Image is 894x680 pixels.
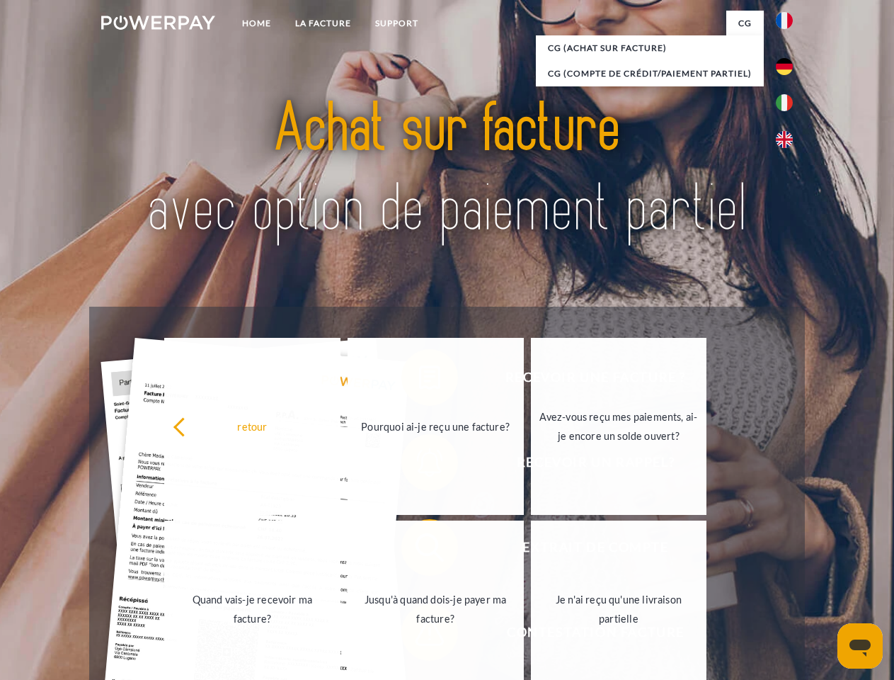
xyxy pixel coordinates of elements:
[173,416,332,436] div: retour
[837,623,883,669] iframe: Button to launch messaging window
[776,131,793,148] img: en
[536,61,764,86] a: CG (Compte de crédit/paiement partiel)
[539,407,699,446] div: Avez-vous reçu mes paiements, ai-je encore un solde ouvert?
[356,416,515,436] div: Pourquoi ai-je reçu une facture?
[363,11,430,36] a: Support
[539,590,699,628] div: Je n'ai reçu qu'une livraison partielle
[173,590,332,628] div: Quand vais-je recevoir ma facture?
[283,11,363,36] a: LA FACTURE
[101,16,215,30] img: logo-powerpay-white.svg
[776,94,793,111] img: it
[531,338,707,515] a: Avez-vous reçu mes paiements, ai-je encore un solde ouvert?
[776,58,793,75] img: de
[536,35,764,61] a: CG (achat sur facture)
[135,68,759,271] img: title-powerpay_fr.svg
[356,590,515,628] div: Jusqu'à quand dois-je payer ma facture?
[776,12,793,29] img: fr
[726,11,764,36] a: CG
[230,11,283,36] a: Home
